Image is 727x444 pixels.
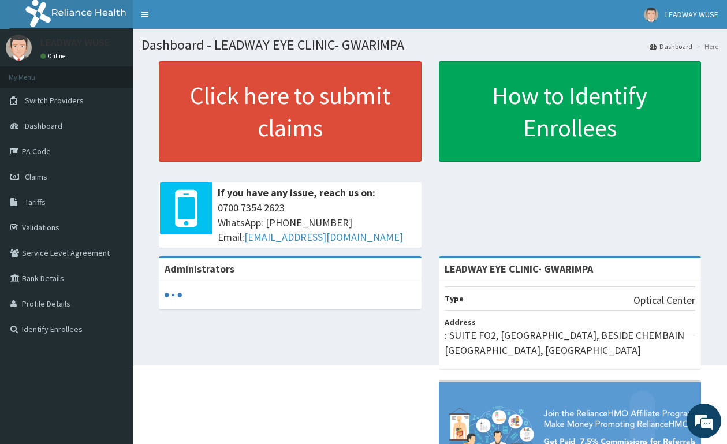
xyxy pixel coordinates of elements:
svg: audio-loading [165,286,182,304]
span: LEADWAY WUSE [665,9,718,20]
a: [EMAIL_ADDRESS][DOMAIN_NAME] [244,230,403,244]
span: Dashboard [25,121,62,131]
a: Online [40,52,68,60]
b: Type [445,293,464,304]
strong: LEADWAY EYE CLINIC- GWARIMPA [445,262,593,275]
a: Click here to submit claims [159,61,422,162]
a: Dashboard [650,42,692,51]
p: : SUITE FO2, [GEOGRAPHIC_DATA], BESIDE CHEMBAIN [GEOGRAPHIC_DATA], [GEOGRAPHIC_DATA] [445,328,696,357]
span: Tariffs [25,197,46,207]
span: 0700 7354 2623 WhatsApp: [PHONE_NUMBER] Email: [218,200,416,245]
p: LEADWAY WUSE [40,38,110,48]
a: How to Identify Enrollees [439,61,702,162]
b: Address [445,317,476,327]
b: If you have any issue, reach us on: [218,186,375,199]
li: Here [694,42,718,51]
img: User Image [6,35,32,61]
p: Optical Center [633,293,695,308]
span: Switch Providers [25,95,84,106]
img: User Image [644,8,658,22]
h1: Dashboard - LEADWAY EYE CLINIC- GWARIMPA [141,38,718,53]
span: Claims [25,171,47,182]
b: Administrators [165,262,234,275]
